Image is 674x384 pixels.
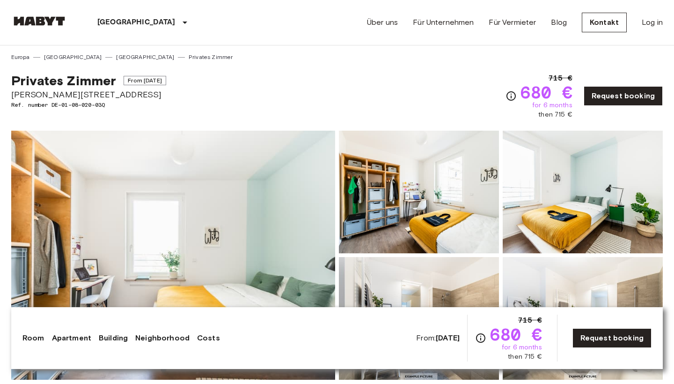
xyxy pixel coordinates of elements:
img: Picture of unit DE-01-08-020-03Q [503,257,663,380]
a: Privates Zimmer [189,53,233,61]
span: 715 € [549,73,572,84]
span: From [DATE] [124,76,166,85]
b: [DATE] [436,333,460,342]
a: [GEOGRAPHIC_DATA] [116,53,174,61]
span: From: [416,333,460,343]
a: Kontakt [582,13,627,32]
a: [GEOGRAPHIC_DATA] [44,53,102,61]
span: then 715 € [538,110,572,119]
img: Picture of unit DE-01-08-020-03Q [339,257,499,380]
img: Marketing picture of unit DE-01-08-020-03Q [11,131,335,380]
a: Building [99,332,128,344]
a: Apartment [52,332,91,344]
a: Request booking [572,328,652,348]
span: 680 € [520,84,572,101]
span: then 715 € [508,352,542,362]
span: 715 € [518,315,542,326]
img: Picture of unit DE-01-08-020-03Q [339,131,499,253]
span: for 6 months [532,101,572,110]
svg: Check cost overview for full price breakdown. Please note that discounts apply to new joiners onl... [505,90,517,102]
span: 680 € [490,326,542,343]
svg: Check cost overview for full price breakdown. Please note that discounts apply to new joiners onl... [475,332,486,344]
a: Log in [642,17,663,28]
span: for 6 months [502,343,542,352]
img: Picture of unit DE-01-08-020-03Q [503,131,663,253]
span: [PERSON_NAME][STREET_ADDRESS] [11,89,166,101]
a: Für Vermieter [489,17,536,28]
span: Privates Zimmer [11,73,116,89]
img: Habyt [11,16,67,26]
a: Für Unternehmen [413,17,474,28]
p: [GEOGRAPHIC_DATA] [97,17,176,28]
a: Costs [197,332,220,344]
a: Room [22,332,44,344]
a: Über uns [367,17,398,28]
a: Blog [551,17,567,28]
span: Ref. number DE-01-08-020-03Q [11,101,166,109]
a: Request booking [584,86,663,106]
a: Neighborhood [135,332,190,344]
a: Europa [11,53,29,61]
